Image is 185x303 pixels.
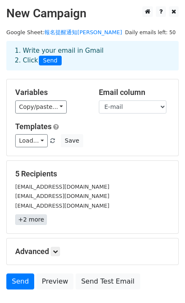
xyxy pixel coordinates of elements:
a: Copy/paste... [15,100,67,114]
a: Templates [15,122,52,131]
h5: Advanced [15,247,170,256]
h5: 5 Recipients [15,169,170,179]
button: Save [61,134,83,147]
h2: New Campaign [6,6,179,21]
iframe: Chat Widget [143,262,185,303]
div: 1. Write your email in Gmail 2. Click [8,46,177,65]
small: [EMAIL_ADDRESS][DOMAIN_NAME] [15,184,109,190]
a: Send Test Email [76,273,140,289]
a: Send [6,273,34,289]
a: Load... [15,134,48,147]
small: [EMAIL_ADDRESS][DOMAIN_NAME] [15,203,109,209]
span: Daily emails left: 50 [122,28,179,37]
span: Send [39,56,62,66]
small: [EMAIL_ADDRESS][DOMAIN_NAME] [15,193,109,199]
a: Preview [36,273,73,289]
small: Google Sheet: [6,29,122,35]
div: 聊天小工具 [143,262,185,303]
a: Daily emails left: 50 [122,29,179,35]
a: 報名提醒通知[PERSON_NAME] [44,29,122,35]
h5: Email column [99,88,170,97]
h5: Variables [15,88,86,97]
a: +2 more [15,214,47,225]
